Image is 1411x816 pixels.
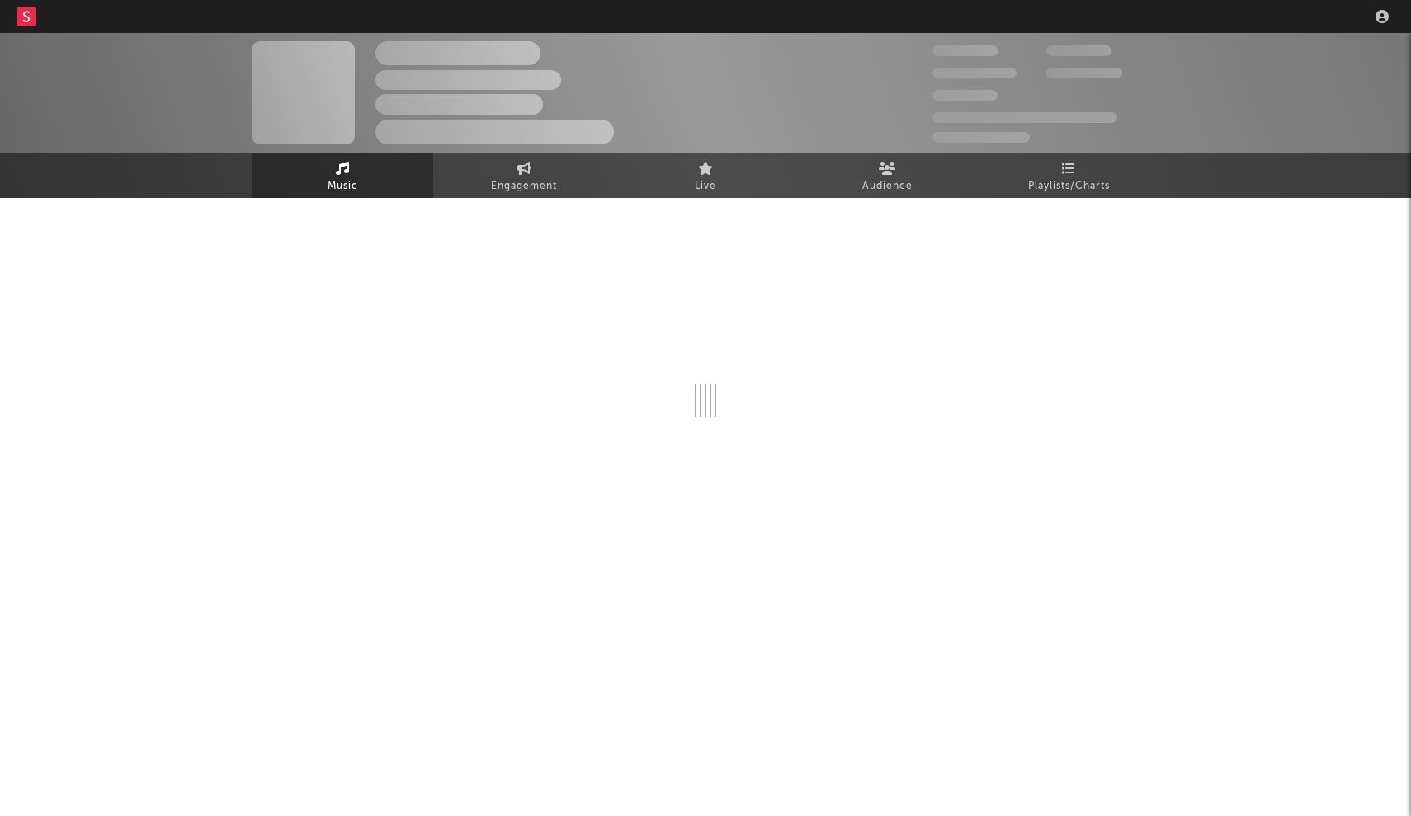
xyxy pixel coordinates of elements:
[695,177,716,196] span: Live
[328,177,358,196] span: Music
[491,177,557,196] span: Engagement
[615,153,796,198] a: Live
[932,68,1017,78] span: 50,000,000
[932,45,998,56] span: 300,000
[252,153,433,198] a: Music
[1028,177,1110,196] span: Playlists/Charts
[932,90,998,101] span: 100,000
[932,112,1117,123] span: 50,000,000 Monthly Listeners
[1046,45,1111,56] span: 100,000
[862,177,913,196] span: Audience
[932,132,1030,143] span: Jump Score: 85.0
[978,153,1159,198] a: Playlists/Charts
[1046,68,1122,78] span: 1,000,000
[796,153,978,198] a: Audience
[433,153,615,198] a: Engagement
